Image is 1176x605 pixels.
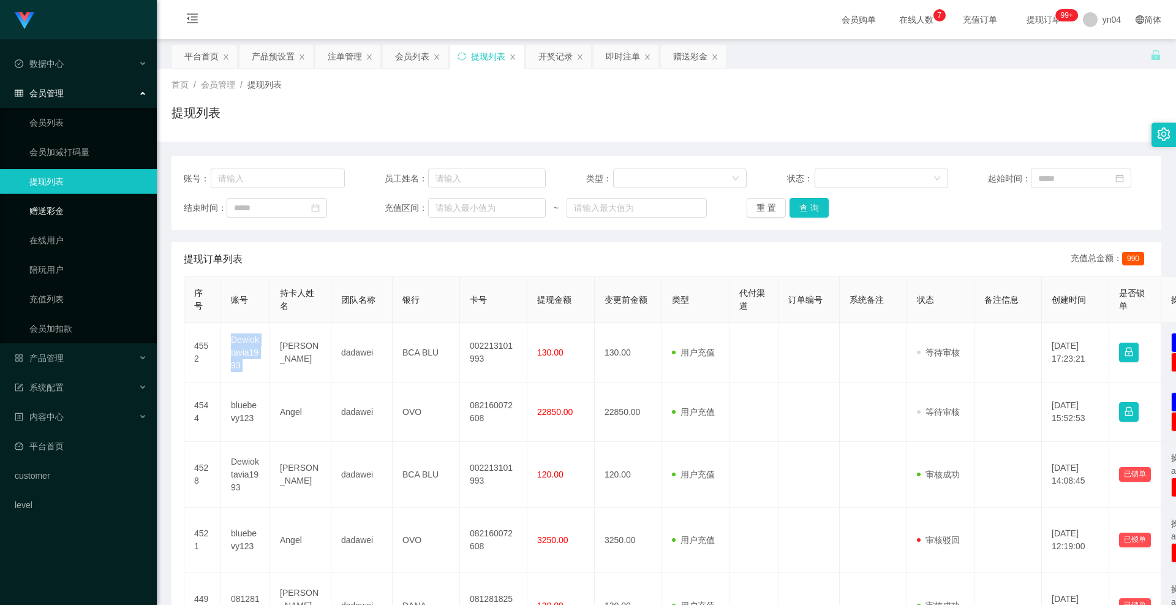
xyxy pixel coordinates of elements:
span: 审核成功 [917,470,960,479]
td: 4528 [184,442,221,508]
div: 赠送彩金 [673,45,707,68]
a: 赠送彩金 [29,199,147,223]
span: 类型 [672,295,689,305]
i: 图标: close [366,53,373,61]
i: 图标: close [433,53,440,61]
button: 图标: lock [1119,343,1139,362]
i: 图标: appstore-o [15,354,23,362]
td: 120.00 [595,442,662,508]
span: 团队名称 [341,295,375,305]
td: OVO [393,508,460,573]
span: 创建时间 [1052,295,1086,305]
td: bluebevy123 [221,382,270,442]
i: 图标: unlock [1150,50,1161,61]
td: [DATE] 17:23:21 [1042,323,1109,382]
h1: 提现列表 [171,104,221,122]
i: 图标: profile [15,413,23,421]
span: 会员管理 [15,88,64,98]
span: 卡号 [470,295,487,305]
span: 等待审核 [917,348,960,357]
span: 状态： [787,172,815,185]
span: 持卡人姓名 [280,288,314,311]
span: 是否锁单 [1119,288,1145,311]
i: 图标: close [711,53,718,61]
div: 即时注单 [606,45,640,68]
td: OVO [393,382,460,442]
i: 图标: down [732,175,739,183]
td: 4544 [184,382,221,442]
span: 审核驳回 [917,535,960,545]
span: 120.00 [537,470,563,479]
td: BCA BLU [393,442,460,508]
span: 3250.00 [537,535,568,545]
span: 产品管理 [15,353,64,363]
i: 图标: table [15,89,23,97]
span: 变更前金额 [605,295,647,305]
td: 082160072608 [460,382,527,442]
td: dadawei [331,382,393,442]
td: 22850.00 [595,382,662,442]
td: BCA BLU [393,323,460,382]
span: 类型： [586,172,614,185]
td: 4552 [184,323,221,382]
td: 002213101993 [460,323,527,382]
td: [PERSON_NAME] [270,323,331,382]
input: 请输入 [428,169,546,188]
sup: 7 [933,9,946,21]
span: 数据中心 [15,59,64,69]
td: [PERSON_NAME] [270,442,331,508]
div: 平台首页 [184,45,219,68]
td: Angel [270,382,331,442]
a: level [15,493,147,517]
a: 在线用户 [29,228,147,253]
span: 提现订单列表 [184,252,243,267]
td: [DATE] 14:08:45 [1042,442,1109,508]
img: logo.9652507e.png [15,12,34,29]
span: 提现金额 [537,295,571,305]
p: 7 [937,9,941,21]
span: 银行 [402,295,420,305]
span: 提现订单 [1020,15,1067,24]
span: 系统配置 [15,382,64,392]
a: 充值列表 [29,287,147,311]
span: 用户充值 [672,535,715,545]
td: dadawei [331,508,393,573]
span: 会员管理 [201,80,235,89]
span: 起始时间： [988,172,1031,185]
button: 图标: lock [1119,402,1139,422]
i: 图标: global [1136,15,1144,24]
i: 图标: close [222,53,230,61]
span: 990 [1122,252,1144,265]
button: 重 置 [747,198,786,218]
i: 图标: close [298,53,306,61]
i: 图标: calendar [1115,174,1124,183]
td: [DATE] 12:19:00 [1042,508,1109,573]
span: 在线人数 [893,15,940,24]
div: 产品预设置 [252,45,295,68]
sup: 283 [1055,9,1077,21]
a: 会员加扣款 [29,316,147,341]
span: 订单编号 [788,295,823,305]
span: 账号： [184,172,211,185]
td: 002213101993 [460,442,527,508]
td: 130.00 [595,323,662,382]
span: / [240,80,243,89]
span: 22850.00 [537,407,573,417]
div: 开奖记录 [538,45,573,68]
i: 图标: close [644,53,651,61]
td: 4521 [184,508,221,573]
i: 图标: close [576,53,584,61]
span: ~ [546,202,567,215]
a: 会员加减打码量 [29,140,147,164]
div: 注单管理 [328,45,362,68]
span: 130.00 [537,348,563,357]
span: 用户充值 [672,348,715,357]
i: 图标: sync [458,52,466,61]
td: [DATE] 15:52:53 [1042,382,1109,442]
td: 082160072608 [460,508,527,573]
span: 序号 [194,288,203,311]
td: dadawei [331,442,393,508]
div: 会员列表 [395,45,429,68]
div: 提现列表 [471,45,505,68]
td: dadawei [331,323,393,382]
